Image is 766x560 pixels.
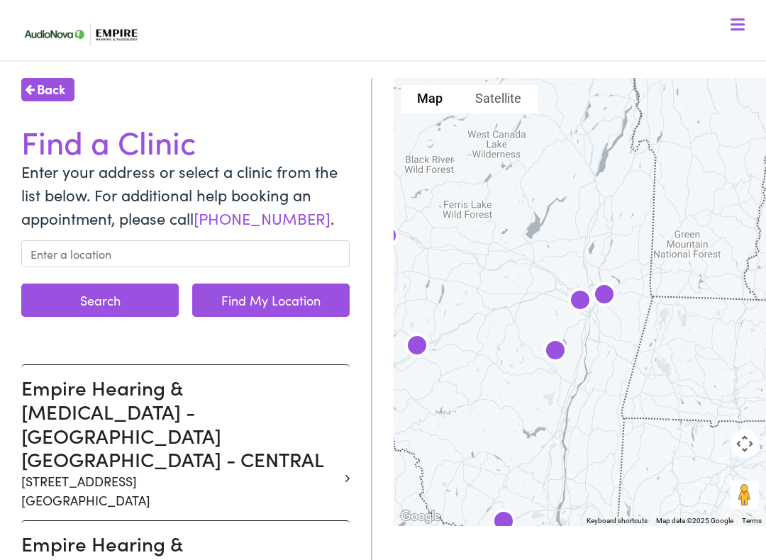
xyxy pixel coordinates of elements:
a: [PHONE_NUMBER] [194,207,331,229]
button: Map camera controls [731,430,759,458]
button: Search [21,284,179,317]
span: Map data ©2025 Google [656,517,733,525]
p: [STREET_ADDRESS] [GEOGRAPHIC_DATA] [21,471,339,510]
input: Enter a location [21,240,350,267]
a: Terms (opens in new tab) [742,517,762,525]
img: Google [397,508,444,526]
a: Empire Hearing & [MEDICAL_DATA] - [GEOGRAPHIC_DATA] [GEOGRAPHIC_DATA] - CENTRAL [STREET_ADDRESS][... [21,376,339,509]
h1: Find a Clinic [21,123,350,160]
button: Drag Pegman onto the map to open Street View [731,481,759,509]
button: Show satellite imagery [459,85,538,113]
button: Show street map [401,85,459,113]
span: Back [37,79,65,99]
p: Enter your address or select a clinic from the list below. For additional help booking an appoint... [21,159,350,230]
a: Open this area in Google Maps (opens a new window) [397,508,444,526]
a: Find My Location [192,284,350,317]
a: What We Offer [26,57,751,101]
a: Back [21,78,74,101]
h3: Empire Hearing & [MEDICAL_DATA] - [GEOGRAPHIC_DATA] [GEOGRAPHIC_DATA] - CENTRAL [21,376,339,471]
button: Keyboard shortcuts [587,516,648,526]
